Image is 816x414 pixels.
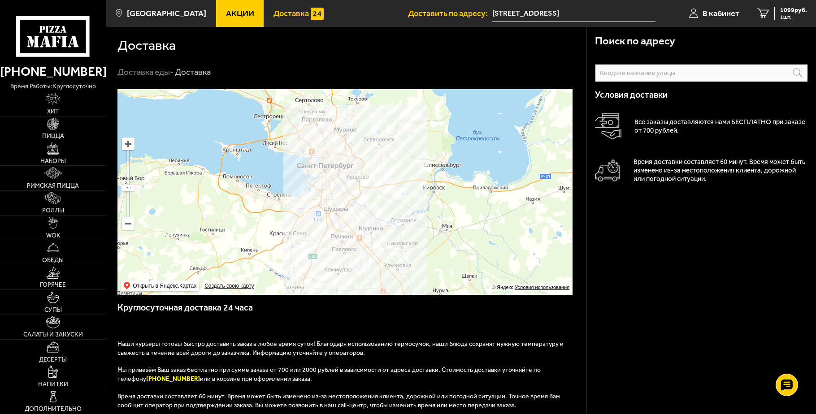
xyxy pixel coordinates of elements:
span: Россия, Санкт-Петербург, Менделеевская линия, 3 [492,5,655,22]
span: Горячее [40,282,66,288]
span: WOK [46,233,60,239]
span: Обеды [42,257,64,263]
span: Наборы [40,158,66,164]
ymaps: © Яндекс [492,285,513,290]
span: В кабинет [703,9,739,17]
span: Супы [44,307,62,313]
ymaps: Открыть в Яндекс.Картах [121,280,199,291]
span: Напитки [38,381,68,388]
b: [PHONE_NUMBER] [146,375,200,383]
span: Роллы [42,207,64,214]
span: Десерты [39,357,67,363]
span: Пицца [42,133,64,139]
span: Время доставки составляет 60 минут. Время может быть изменено из-за местоположения клиента, дорож... [117,392,560,409]
span: Доставить по адресу: [408,9,492,17]
span: Хит [47,108,59,115]
span: Римская пицца [27,183,79,189]
input: Введите название улицы [595,64,808,82]
span: Салаты и закуски [23,332,83,338]
span: 1 шт. [780,14,807,20]
img: 15daf4d41897b9f0e9f617042186c801.svg [311,8,323,20]
a: Создать свою карту [203,283,256,289]
h3: Круглосуточная доставка 24 часа [117,302,575,322]
span: Доставка [273,9,309,17]
span: Мы привезём Ваш заказ бесплатно при сумме заказа от 700 или 2000 рублей в зависимости от адреса д... [117,366,541,383]
span: Дополнительно [25,406,82,412]
img: Автомобиль доставки [595,160,621,181]
span: [GEOGRAPHIC_DATA] [127,9,206,17]
p: Все заказы доставляются нами БЕСПЛАТНО при заказе от 700 рублей. [634,118,808,135]
span: 1099 руб. [780,7,807,13]
input: Ваш адрес доставки [492,5,655,22]
a: Условия использования [515,285,569,290]
a: Доставка еды- [117,67,174,77]
h1: Доставка [117,39,176,52]
ymaps: Открыть в Яндекс.Картах [133,280,196,291]
h3: Поиск по адресу [595,36,675,47]
img: Оплата доставки [595,113,621,140]
span: Наши курьеры готовы быстро доставить заказ в любое время суток! Благодаря использованию термосумо... [117,340,564,357]
span: Акции [226,9,254,17]
div: Доставка [175,67,211,78]
p: Время доставки составляет 60 минут. Время может быть изменено из-за местоположения клиента, дорож... [634,158,808,183]
h3: Условия доставки [595,91,808,99]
